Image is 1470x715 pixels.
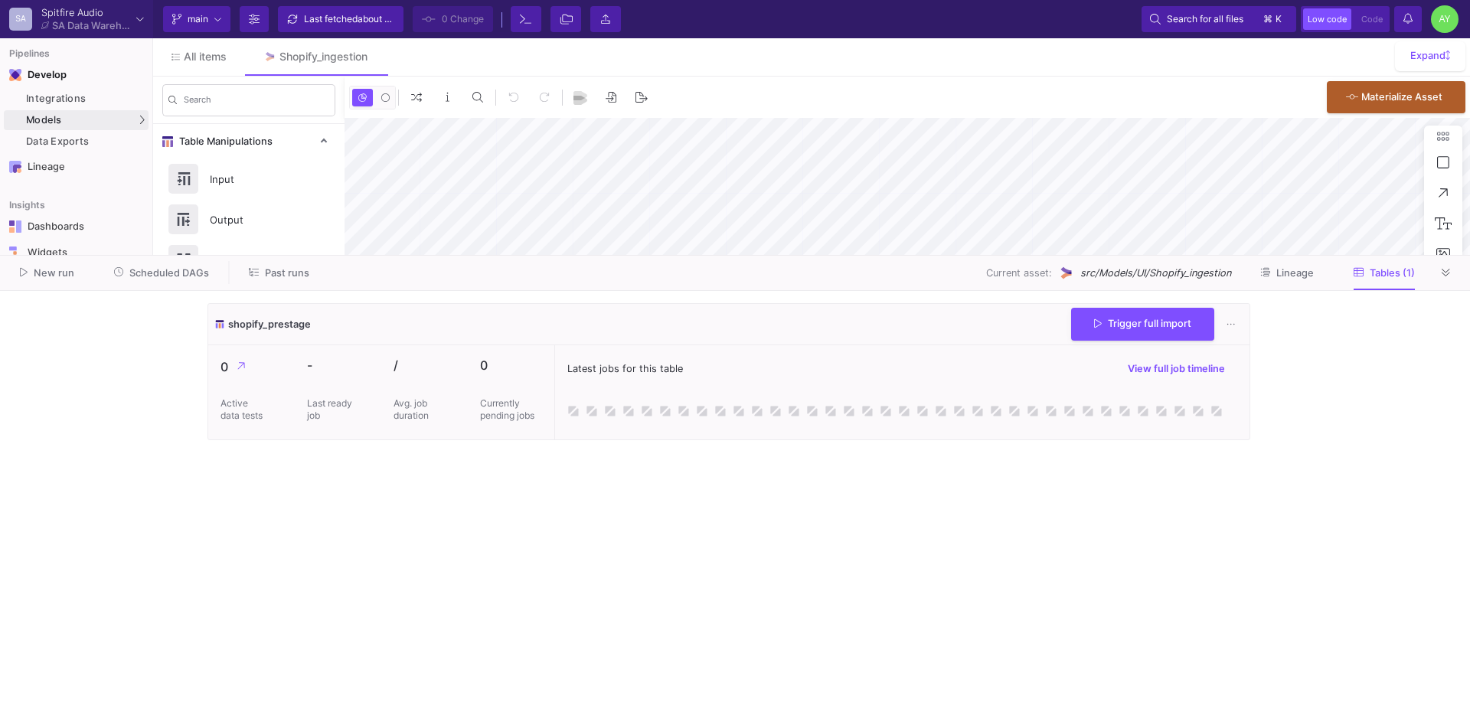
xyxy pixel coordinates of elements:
[4,89,149,109] a: Integrations
[1142,6,1296,32] button: Search for all files⌘k
[1308,14,1347,24] span: Low code
[4,63,149,87] mat-expansion-panel-header: Navigation iconDevelop
[1357,8,1387,30] button: Code
[307,357,369,372] p: -
[9,8,32,31] div: SA
[34,267,74,279] span: New run
[28,246,127,259] div: Widgets
[263,51,276,64] img: Tab icon
[214,316,225,331] img: icon
[129,267,209,279] span: Scheduled DAGs
[394,397,439,421] p: Avg. job duration
[480,397,542,421] p: Currently pending jobs
[184,51,227,63] span: All items
[1116,357,1237,380] button: View full job timeline
[307,397,353,421] p: Last ready job
[1361,14,1383,24] span: Code
[9,220,21,233] img: Navigation icon
[1080,266,1231,280] span: src/Models/UI/Shopify_ingestion
[394,357,456,372] p: /
[1259,10,1288,28] button: ⌘k
[96,261,228,285] button: Scheduled DAGs
[9,69,21,81] img: Navigation icon
[1426,5,1459,33] button: AY
[1128,362,1225,374] span: View full job timeline
[28,161,127,173] div: Lineage
[1094,318,1191,329] span: Trigger full import
[220,357,283,376] p: 0
[1370,267,1415,279] span: Tables (1)
[1431,5,1459,33] div: AY
[153,158,345,199] button: Input
[1167,8,1243,31] span: Search for all files
[184,97,329,108] input: Search
[1242,261,1332,285] button: Lineage
[228,316,311,331] span: shopify_prestage
[1058,265,1074,281] img: UI Model
[304,8,396,31] div: Last fetched
[201,249,306,272] div: Union
[986,266,1052,280] span: Current asset:
[4,214,149,239] a: Navigation iconDashboards
[480,357,542,372] p: 0
[153,124,345,158] mat-expansion-panel-header: Table Manipulations
[4,240,149,265] a: Navigation iconWidgets
[41,8,130,18] div: Spitfire Audio
[188,8,208,31] span: main
[28,220,127,233] div: Dashboards
[1327,81,1465,113] button: Materialize Asset
[26,114,62,126] span: Models
[567,361,683,375] span: Latest jobs for this table
[4,155,149,179] a: Navigation iconLineage
[265,267,309,279] span: Past runs
[2,261,93,285] button: New run
[279,51,367,63] div: Shopify_ingestion
[1276,267,1314,279] span: Lineage
[163,6,230,32] button: main
[358,13,429,24] span: about 1 hour ago
[9,246,21,259] img: Navigation icon
[1303,8,1351,30] button: Low code
[1071,308,1214,341] button: Trigger full import
[153,240,345,280] button: Union
[201,168,306,191] div: Input
[28,69,51,81] div: Develop
[9,161,21,173] img: Navigation icon
[1335,261,1433,285] button: Tables (1)
[26,135,145,148] div: Data Exports
[26,93,145,105] div: Integrations
[1263,10,1272,28] span: ⌘
[278,6,403,32] button: Last fetchedabout 1 hour ago
[1361,91,1442,103] span: Materialize Asset
[220,397,266,421] p: Active data tests
[1276,10,1282,28] span: k
[153,158,345,408] div: Table Manipulations
[201,208,306,231] div: Output
[153,199,345,240] button: Output
[52,21,130,31] div: SA Data Warehouse
[230,261,328,285] button: Past runs
[173,135,273,148] span: Table Manipulations
[4,132,149,152] a: Data Exports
